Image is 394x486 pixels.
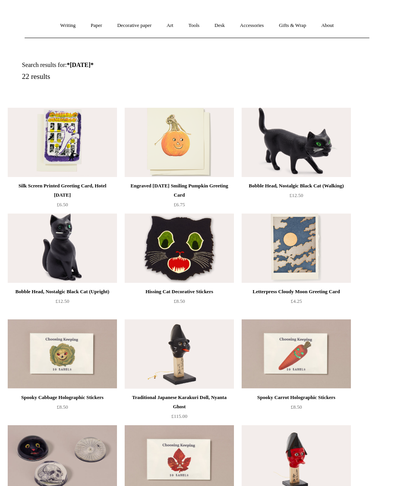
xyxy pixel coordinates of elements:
a: Art [160,15,180,36]
a: Spooky Cabbage Holographic Stickers Spooky Cabbage Holographic Stickers [8,319,117,389]
img: Engraved Halloween Smiling Pumpkin Greeting Card [125,108,234,177]
div: Spooky Carrot Holographic Stickers [244,393,349,402]
a: Writing [53,15,83,36]
a: Engraved [DATE] Smiling Pumpkin Greeting Card £6.75 [125,181,234,213]
a: Silk Screen Printed Greeting Card, Hotel Halloween Silk Screen Printed Greeting Card, Hotel Hallo... [8,108,117,177]
div: Hissing Cat Decorative Stickers [127,287,232,296]
div: Spooky Cabbage Holographic Stickers [10,393,115,402]
a: About [314,15,341,36]
span: £8.50 [57,404,68,410]
img: Bobble Head, Nostalgic Black Cat (Upright) [8,214,117,283]
img: Spooky Cabbage Holographic Stickers [8,319,117,389]
img: Letterpress Cloudy Moon Greeting Card [242,214,351,283]
div: Engraved [DATE] Smiling Pumpkin Greeting Card [127,181,232,200]
a: Gifts & Wrap [272,15,313,36]
span: £8.50 [290,404,302,410]
img: Hissing Cat Decorative Stickers [125,214,234,283]
div: Traditional Japanese Karakuri Doll, Nyanta Ghost [127,393,232,411]
a: Bobble Head, Nostalgic Black Cat (Upright) Bobble Head, Nostalgic Black Cat (Upright) [8,214,117,283]
a: Bobble Head, Nostalgic Black Cat (Walking) £12.50 [242,181,351,213]
div: Silk Screen Printed Greeting Card, Hotel [DATE] [10,181,115,200]
span: £6.50 [57,202,68,207]
a: Spooky Cabbage Holographic Stickers £8.50 [8,393,117,424]
a: Hissing Cat Decorative Stickers Hissing Cat Decorative Stickers [125,214,234,283]
a: Silk Screen Printed Greeting Card, Hotel [DATE] £6.50 [8,181,117,213]
a: Paper [84,15,109,36]
img: Silk Screen Printed Greeting Card, Hotel Halloween [8,108,117,177]
a: Decorative paper [110,15,159,36]
a: Engraved Halloween Smiling Pumpkin Greeting Card Engraved Halloween Smiling Pumpkin Greeting Card [125,108,234,177]
span: £12.50 [289,192,303,198]
h1: Search results for: [22,61,206,68]
img: Bobble Head, Nostalgic Black Cat (Walking) [242,108,351,177]
a: Letterpress Cloudy Moon Greeting Card £4.25 [242,287,351,319]
a: Accessories [233,15,271,36]
span: £6.75 [174,202,185,207]
span: £115.00 [171,413,187,419]
div: Letterpress Cloudy Moon Greeting Card [244,287,349,296]
a: Tools [182,15,207,36]
a: Bobble Head, Nostalgic Black Cat (Upright) £12.50 [8,287,117,319]
h5: 22 results [22,72,206,81]
a: Spooky Carrot Holographic Stickers Spooky Carrot Holographic Stickers [242,319,351,389]
img: Traditional Japanese Karakuri Doll, Nyanta Ghost [125,319,234,389]
span: £4.25 [290,298,302,304]
a: Traditional Japanese Karakuri Doll, Nyanta Ghost Traditional Japanese Karakuri Doll, Nyanta Ghost [125,319,234,389]
div: Bobble Head, Nostalgic Black Cat (Upright) [10,287,115,296]
a: Traditional Japanese Karakuri Doll, Nyanta Ghost £115.00 [125,393,234,424]
div: Bobble Head, Nostalgic Black Cat (Walking) [244,181,349,190]
span: £8.50 [174,298,185,304]
img: Spooky Carrot Holographic Stickers [242,319,351,389]
span: £12.50 [55,298,69,304]
a: Spooky Carrot Holographic Stickers £8.50 [242,393,351,424]
a: Bobble Head, Nostalgic Black Cat (Walking) Bobble Head, Nostalgic Black Cat (Walking) [242,108,351,177]
a: Letterpress Cloudy Moon Greeting Card Letterpress Cloudy Moon Greeting Card [242,214,351,283]
a: Hissing Cat Decorative Stickers £8.50 [125,287,234,319]
a: Desk [208,15,232,36]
